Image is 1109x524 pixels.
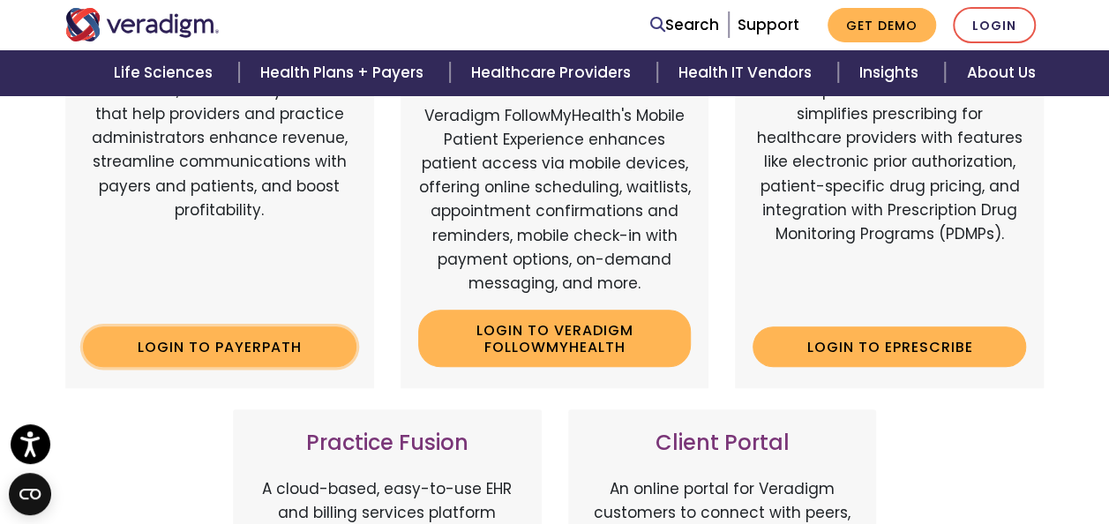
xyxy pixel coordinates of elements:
[418,104,692,296] p: Veradigm FollowMyHealth's Mobile Patient Experience enhances patient access via mobile devices, o...
[83,326,356,367] a: Login to Payerpath
[586,430,859,456] h3: Client Portal
[9,473,51,515] button: Open CMP widget
[838,50,945,95] a: Insights
[953,7,1036,43] a: Login
[83,79,356,312] p: Web-based, user-friendly solutions that help providers and practice administrators enhance revenu...
[753,79,1026,312] p: A comprehensive solution that simplifies prescribing for healthcare providers with features like ...
[738,14,799,35] a: Support
[650,13,719,37] a: Search
[657,50,838,95] a: Health IT Vendors
[753,326,1026,367] a: Login to ePrescribe
[65,8,220,41] img: Veradigm logo
[828,8,936,42] a: Get Demo
[945,50,1056,95] a: About Us
[239,50,450,95] a: Health Plans + Payers
[418,310,692,367] a: Login to Veradigm FollowMyHealth
[450,50,656,95] a: Healthcare Providers
[251,430,524,456] h3: Practice Fusion
[93,50,239,95] a: Life Sciences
